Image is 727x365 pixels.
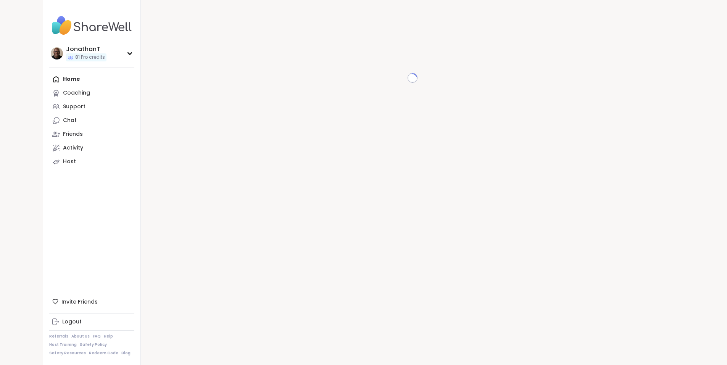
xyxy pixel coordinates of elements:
[63,144,83,152] div: Activity
[49,127,134,141] a: Friends
[63,130,83,138] div: Friends
[80,342,107,347] a: Safety Policy
[66,45,106,53] div: JonathanT
[63,103,85,111] div: Support
[63,117,77,124] div: Chat
[49,315,134,329] a: Logout
[62,318,82,326] div: Logout
[89,351,118,356] a: Redeem Code
[63,158,76,166] div: Host
[104,334,113,339] a: Help
[49,342,77,347] a: Host Training
[93,334,101,339] a: FAQ
[49,141,134,155] a: Activity
[49,334,68,339] a: Referrals
[75,54,105,61] span: 81 Pro credits
[63,89,90,97] div: Coaching
[49,100,134,114] a: Support
[49,155,134,169] a: Host
[49,351,86,356] a: Safety Resources
[49,86,134,100] a: Coaching
[51,47,63,59] img: JonathanT
[49,12,134,39] img: ShareWell Nav Logo
[121,351,131,356] a: Blog
[49,295,134,309] div: Invite Friends
[71,334,90,339] a: About Us
[49,114,134,127] a: Chat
